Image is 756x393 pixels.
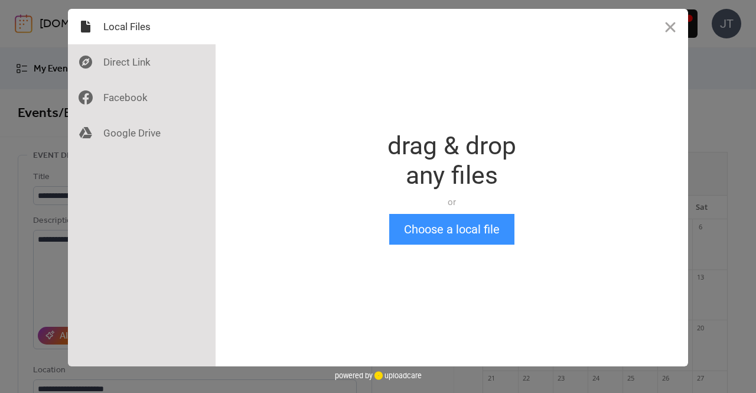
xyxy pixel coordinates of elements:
[653,9,688,44] button: Close
[68,9,216,44] div: Local Files
[68,44,216,80] div: Direct Link
[373,371,422,380] a: uploadcare
[389,214,514,245] button: Choose a local file
[68,115,216,151] div: Google Drive
[68,80,216,115] div: Facebook
[387,196,516,208] div: or
[335,366,422,384] div: powered by
[387,131,516,190] div: drag & drop any files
